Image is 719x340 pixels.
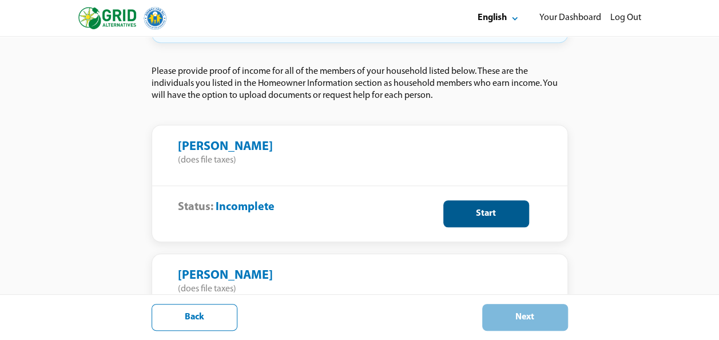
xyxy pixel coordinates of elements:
[178,283,236,295] div: (does file taxes)
[478,12,507,24] div: English
[610,12,641,24] div: Log Out
[152,66,568,102] div: Please provide proof of income for all of the members of your household listed below. These are t...
[468,5,530,31] button: Select
[178,140,273,155] div: [PERSON_NAME]
[178,268,273,283] div: [PERSON_NAME]
[178,200,216,214] div: Status:
[492,311,558,323] div: Next
[152,304,237,331] button: Back
[161,311,228,323] div: Back
[453,208,519,220] div: Start
[78,7,166,30] img: logo
[443,200,529,227] button: Start
[539,12,601,24] div: Your Dashboard
[216,200,275,214] div: Incomplete
[178,155,236,167] div: (does file taxes)
[482,304,568,331] button: Next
